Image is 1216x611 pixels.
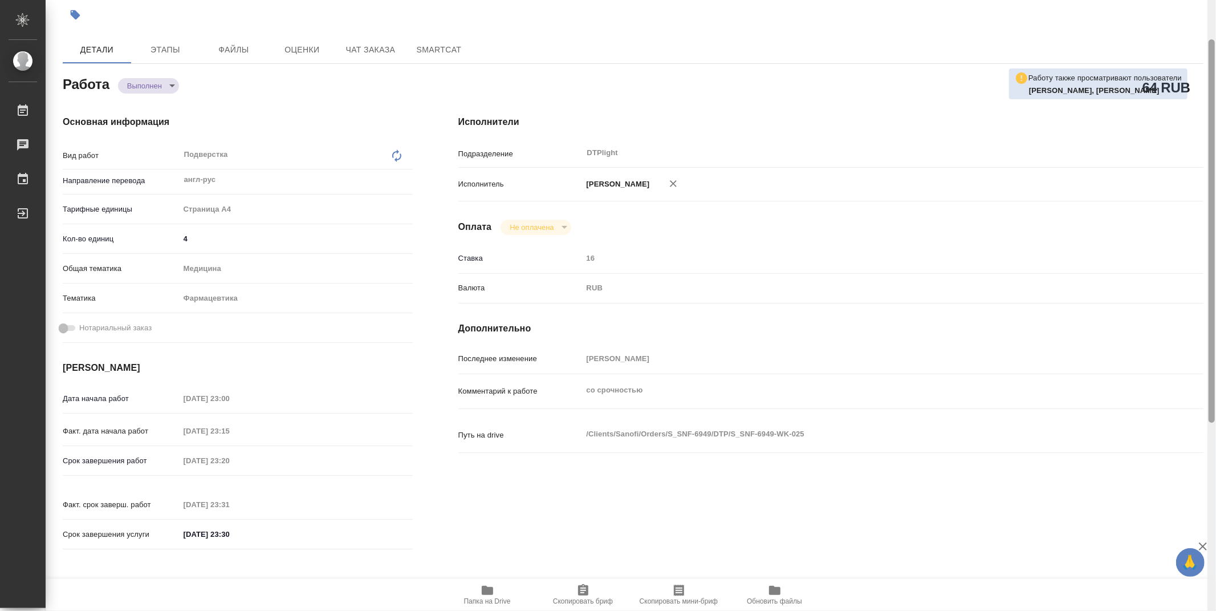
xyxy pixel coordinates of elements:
[458,115,1203,129] h4: Исполнители
[1029,85,1182,96] p: Третьякова Мария, Горшкова Валентина
[63,263,180,274] p: Общая тематика
[583,250,1141,266] input: Пустое поле
[458,148,583,160] p: Подразделение
[63,115,413,129] h4: Основная информация
[1028,72,1182,84] p: Работу также просматривают пользователи
[180,452,279,469] input: Пустое поле
[275,43,330,57] span: Оценки
[63,293,180,304] p: Тематика
[63,361,413,375] h4: [PERSON_NAME]
[640,597,718,605] span: Скопировать мини-бриф
[1029,86,1160,95] b: [PERSON_NAME], [PERSON_NAME]
[63,150,180,161] p: Вид работ
[180,496,279,513] input: Пустое поле
[458,282,583,294] p: Валюта
[506,222,557,232] button: Не оплачена
[79,322,152,334] span: Нотариальный заказ
[535,579,631,611] button: Скопировать бриф
[1181,551,1200,574] span: 🙏
[63,529,180,540] p: Срок завершения услуги
[458,322,1203,335] h4: Дополнительно
[631,579,727,611] button: Скопировать мини-бриф
[583,179,650,190] p: [PERSON_NAME]
[124,81,165,91] button: Выполнен
[180,259,413,278] div: Медицина
[180,526,279,543] input: ✎ Введи что-нибудь
[501,220,571,235] div: Выполнен
[727,579,823,611] button: Обновить файлы
[70,43,124,57] span: Детали
[63,204,180,215] p: Тарифные единицы
[747,597,802,605] span: Обновить файлы
[458,179,583,190] p: Исполнитель
[138,43,193,57] span: Этапы
[458,386,583,397] p: Комментарий к работе
[583,278,1141,298] div: RUB
[63,175,180,187] p: Направление перевода
[583,424,1141,444] textarea: /Clients/Sanofi/Orders/S_SNF-6949/DTP/S_SNF-6949-WK-025
[1176,548,1205,577] button: 🙏
[63,2,88,27] button: Добавить тэг
[206,43,261,57] span: Файлы
[63,393,180,404] p: Дата начала работ
[63,426,180,437] p: Факт. дата начала работ
[458,253,583,264] p: Ставка
[180,289,413,308] div: Фармацевтика
[63,499,180,511] p: Факт. срок заверш. работ
[63,455,180,467] p: Срок завершения работ
[464,597,511,605] span: Папка на Drive
[180,423,279,439] input: Пустое поле
[180,200,413,219] div: Страница А4
[343,43,398,57] span: Чат заказа
[63,73,109,94] h2: Работа
[661,171,686,196] button: Удалить исполнителя
[180,390,279,407] input: Пустое поле
[412,43,466,57] span: SmartCat
[118,78,179,94] div: Выполнен
[553,597,613,605] span: Скопировать бриф
[458,430,583,441] p: Путь на drive
[458,220,492,234] h4: Оплата
[583,381,1141,400] textarea: со срочностью
[458,353,583,365] p: Последнее изменение
[583,350,1141,367] input: Пустое поле
[440,579,535,611] button: Папка на Drive
[180,230,413,247] input: ✎ Введи что-нибудь
[63,233,180,245] p: Кол-во единиц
